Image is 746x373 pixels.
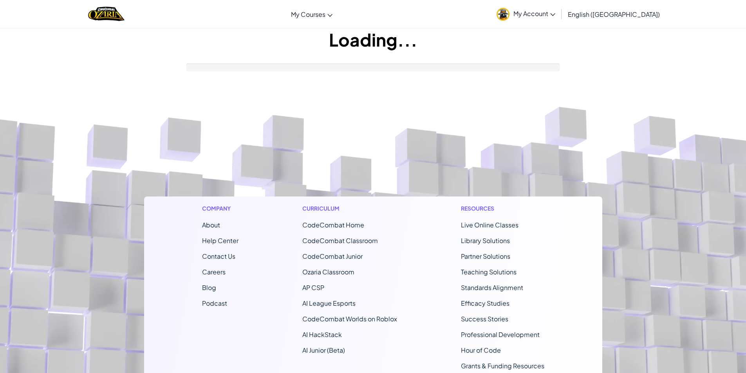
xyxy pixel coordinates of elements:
[564,4,664,25] a: English ([GEOGRAPHIC_DATA])
[302,346,345,354] a: AI Junior (Beta)
[461,268,517,276] a: Teaching Solutions
[461,330,540,339] a: Professional Development
[302,330,342,339] a: AI HackStack
[202,204,238,213] h1: Company
[461,283,523,292] a: Standards Alignment
[202,299,227,307] a: Podcast
[202,236,238,245] a: Help Center
[202,221,220,229] a: About
[302,283,324,292] a: AP CSP
[302,299,356,307] a: AI League Esports
[302,236,378,245] a: CodeCombat Classroom
[513,9,555,18] span: My Account
[291,10,325,18] span: My Courses
[302,268,354,276] a: Ozaria Classroom
[302,315,397,323] a: CodeCombat Worlds on Roblox
[461,346,501,354] a: Hour of Code
[287,4,336,25] a: My Courses
[302,221,364,229] span: CodeCombat Home
[302,204,397,213] h1: Curriculum
[88,6,125,22] img: Home
[461,362,544,370] a: Grants & Funding Resources
[493,2,559,26] a: My Account
[497,8,509,21] img: avatar
[202,283,216,292] a: Blog
[461,221,518,229] a: Live Online Classes
[461,204,544,213] h1: Resources
[302,252,363,260] a: CodeCombat Junior
[461,236,510,245] a: Library Solutions
[461,299,509,307] a: Efficacy Studies
[461,252,510,260] a: Partner Solutions
[202,252,235,260] span: Contact Us
[202,268,226,276] a: Careers
[461,315,508,323] a: Success Stories
[568,10,660,18] span: English ([GEOGRAPHIC_DATA])
[88,6,125,22] a: Ozaria by CodeCombat logo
